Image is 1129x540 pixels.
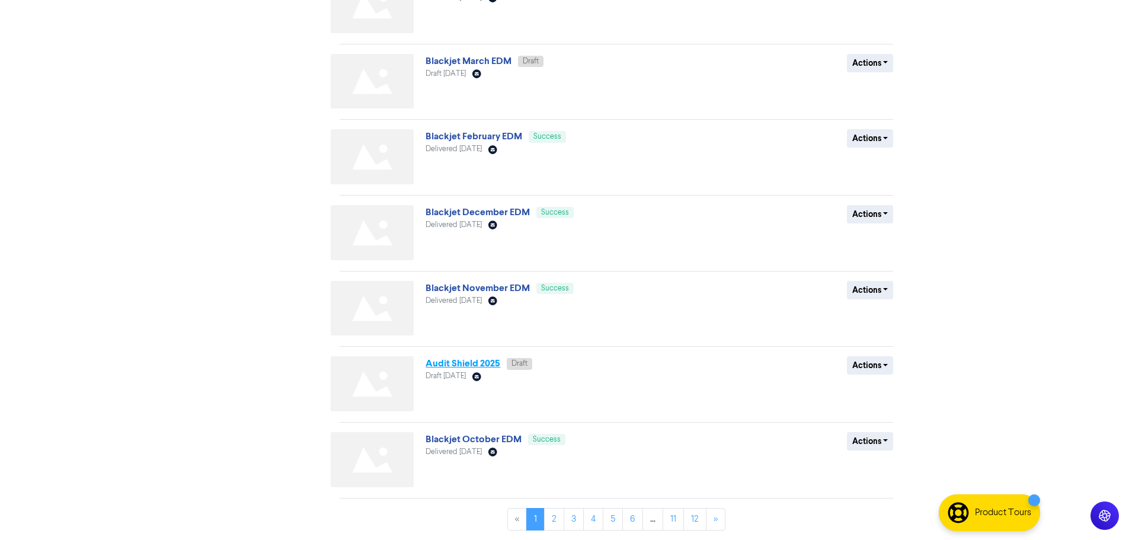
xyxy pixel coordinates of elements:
[526,508,545,531] a: Page 1 is your current page
[683,508,706,531] a: Page 12
[847,281,894,299] button: Actions
[847,205,894,223] button: Actions
[523,57,539,65] span: Draft
[847,54,894,72] button: Actions
[847,129,894,148] button: Actions
[426,221,482,229] span: Delivered [DATE]
[511,360,527,368] span: Draft
[663,508,684,531] a: Page 11
[583,508,603,531] a: Page 4
[564,508,584,531] a: Page 3
[331,129,414,184] img: Not found
[426,145,482,153] span: Delivered [DATE]
[426,70,466,78] span: Draft [DATE]
[706,508,725,531] a: »
[622,508,643,531] a: Page 6
[426,130,522,142] a: Blackjet February EDM
[331,54,414,109] img: Not found
[544,508,564,531] a: Page 2
[426,206,530,218] a: Blackjet December EDM
[541,209,569,216] span: Success
[331,205,414,260] img: Not found
[847,432,894,450] button: Actions
[533,133,561,140] span: Success
[331,356,414,411] img: Not found
[426,433,522,445] a: Blackjet October EDM
[1070,483,1129,540] iframe: Chat Widget
[426,357,500,369] a: Audit Shield 2025
[426,448,482,456] span: Delivered [DATE]
[603,508,623,531] a: Page 5
[426,372,466,380] span: Draft [DATE]
[426,297,482,305] span: Delivered [DATE]
[847,356,894,375] button: Actions
[426,282,530,294] a: Blackjet November EDM
[331,432,414,487] img: Not found
[331,281,414,336] img: Not found
[426,55,511,67] a: Blackjet March EDM
[533,436,561,443] span: Success
[541,285,569,292] span: Success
